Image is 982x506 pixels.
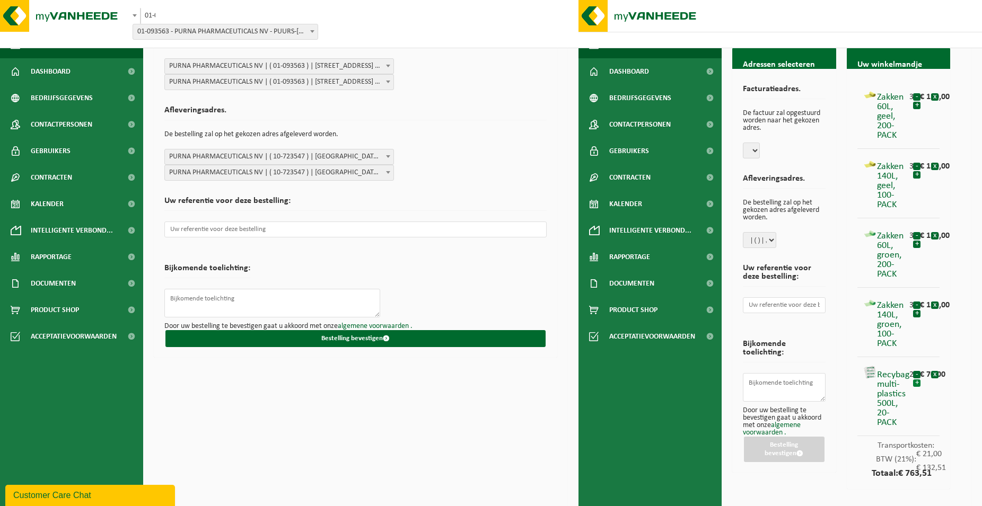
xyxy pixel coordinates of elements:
[578,270,722,297] a: Documenten
[609,217,691,244] span: Intelligente verbond...
[931,93,939,101] button: x
[164,106,547,120] h2: Afleveringsadres.
[877,365,909,428] div: Recybag multi-plastics 500L, 20-PACK
[877,87,909,140] div: Zakken 60L, geel, 200-PACK
[31,297,79,323] span: Product Shop
[909,296,913,309] div: 3
[920,226,931,240] div: € 120,00
[909,87,913,101] div: 3
[31,111,92,138] span: Contactpersonen
[609,323,695,350] span: Acceptatievoorwaarden
[913,310,920,317] button: +
[931,371,939,378] button: x
[916,450,934,458] span: € 21,00
[743,297,826,313] input: Uw referentie voor deze bestelling
[913,163,920,170] button: -
[31,164,72,191] span: Contracten
[609,58,649,85] span: Dashboard
[578,191,722,217] a: Kalender
[863,296,877,310] img: 01-000553
[165,330,546,347] button: Bestelling bevestigen
[609,164,651,191] span: Contracten
[164,74,394,90] span: PURNA PHARMACEUTICALS NV | ( 01-093563 ) | RIJKSWEG 17, 2870 PUURS-SINT-AMANDS | 0428.742.176
[920,157,931,171] div: € 150,00
[31,323,117,350] span: Acceptatievoorwaarden
[913,171,920,179] button: +
[913,301,920,309] button: -
[165,59,393,74] span: PURNA PHARMACEUTICALS NV | ( 01-093563 ) | RIJKSWEG 17, 2870 PUURS-SINT-AMANDS | 0428.742.176
[609,270,654,297] span: Documenten
[847,53,951,77] h2: Uw winkelmandje
[164,126,547,144] p: De bestelling zal op het gekozen adres afgeleverd worden.
[913,232,920,239] button: -
[133,24,318,39] span: 01-093563 - PURNA PHARMACEUTICALS NV - PUURS-SINT-AMANDS
[743,174,826,189] h2: Afleveringsadres.
[338,322,413,330] a: algemene voorwaarden .
[931,232,939,239] button: x
[863,157,877,171] img: 01-000554
[857,436,940,450] div: Transportkosten:
[732,53,836,77] h2: Adressen selecteren
[743,340,826,362] h2: Bijkomende toelichting:
[743,407,826,437] p: Door uw bestelling te bevestigen gaat u akkoord met onze
[141,8,155,23] span: 01-093563 - PURNA PHARMACEUTICALS NV - PUURS-SINT-AMANDS
[863,226,877,241] img: 01-000543
[578,323,722,350] a: Acceptatievoorwaarden
[164,197,547,211] h2: Uw referentie voor deze bestelling:
[743,194,826,227] p: De bestelling zal op het gekozen adres afgeleverd worden.
[857,464,940,478] div: Totaal:
[140,8,141,24] span: 01-093563 - PURNA PHARMACEUTICALS NV - PUURS-SINT-AMANDS
[743,104,826,137] p: De factuur zal opgestuurd worden naar het gekozen adres.
[877,226,909,279] div: Zakken 60L, groen, 200-PACK
[913,93,920,101] button: -
[31,85,93,111] span: Bedrijfsgegevens
[863,365,877,379] img: 01-999958
[909,226,913,240] div: 3
[913,241,920,248] button: +
[931,163,939,170] button: x
[920,87,931,101] div: € 120,00
[164,264,250,278] h2: Bijkomende toelichting:
[164,165,394,181] span: PURNA PHARMACEUTICALS NV | ( 10-723547 ) | PURNA 1 RIJKSWEG 17 POORTNUMMER 424 , 2870 PUURS-SINT-...
[609,85,671,111] span: Bedrijfsgegevens
[578,111,722,138] a: Contactpersonen
[164,149,394,165] span: PURNA PHARMACEUTICALS NV | ( 10-723547 ) | PURNA 1 RIJKSWEG 17 POORTNUMMER 424 , 2870 PUURS-SINT-...
[578,217,722,244] a: Intelligente verbond...
[165,149,393,164] span: PURNA PHARMACEUTICALS NV | ( 10-723547 ) | PURNA 1 RIJKSWEG 17 POORTNUMMER 424 , 2870 PUURS-SINT-...
[909,365,913,379] div: 2
[31,217,113,244] span: Intelligente verbond...
[609,191,642,217] span: Kalender
[578,138,722,164] a: Gebruikers
[877,296,909,349] div: Zakken 140L, groen, 100-PACK
[31,270,76,297] span: Documenten
[31,58,71,85] span: Dashboard
[165,165,393,180] span: PURNA PHARMACEUTICALS NV | ( 10-723547 ) | PURNA 1 RIJKSWEG 17 POORTNUMMER 424 , 2870 PUURS-SINT-...
[578,85,722,111] a: Bedrijfsgegevens
[609,138,649,164] span: Gebruikers
[31,244,72,270] span: Rapportage
[165,75,393,90] span: PURNA PHARMACEUTICALS NV | ( 01-093563 ) | RIJKSWEG 17, 2870 PUURS-SINT-AMANDS | 0428.742.176
[916,464,934,472] span: € 132,51
[913,371,920,378] button: -
[164,221,547,237] input: Uw referentie voor deze bestelling
[743,85,826,99] h2: Facturatieadres.
[931,301,939,309] button: x
[743,421,801,437] a: algemene voorwaarden .
[164,323,547,330] p: Door uw bestelling te bevestigen gaat u akkoord met onze
[578,164,722,191] a: Contracten
[920,365,931,379] div: € 70,00
[863,87,877,102] img: 01-000544
[898,469,916,478] span: € 763,51
[578,297,722,323] a: Product Shop
[5,483,177,506] iframe: chat widget
[609,111,671,138] span: Contactpersonen
[913,379,920,387] button: +
[133,24,318,40] span: 01-093563 - PURNA PHARMACEUTICALS NV - PUURS-SINT-AMANDS
[164,58,394,74] span: PURNA PHARMACEUTICALS NV | ( 01-093563 ) | RIJKSWEG 17, 2870 PUURS-SINT-AMANDS | 0428.742.176
[743,264,826,287] h2: Uw referentie voor deze bestelling:
[578,58,722,85] a: Dashboard
[909,157,913,171] div: 3
[31,138,71,164] span: Gebruikers
[31,191,64,217] span: Kalender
